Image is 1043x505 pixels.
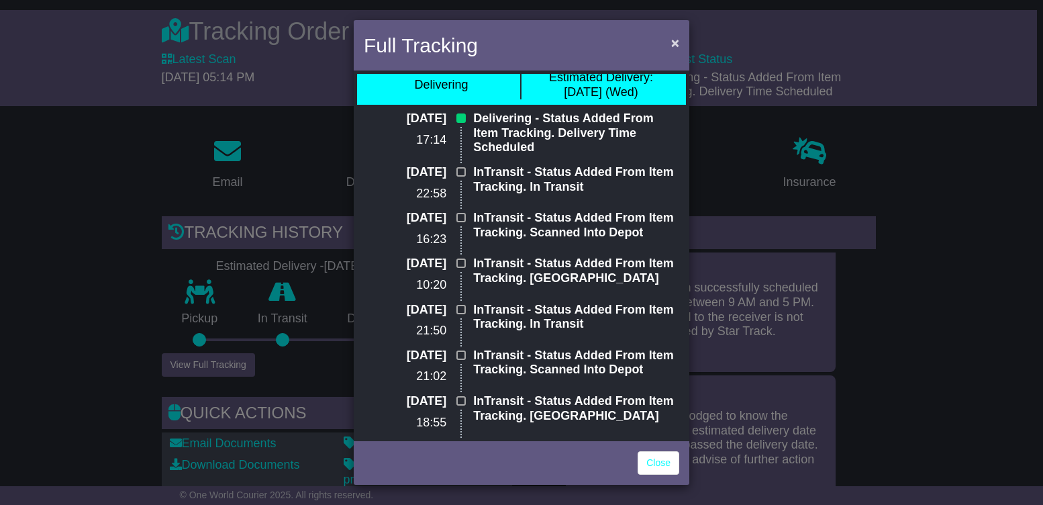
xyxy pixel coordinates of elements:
p: [DATE] [364,165,446,180]
p: InTransit - Status Added From Item Tracking. In Transit [473,165,679,194]
h4: Full Tracking [364,30,478,60]
p: InTransit - Status Added From Item Tracking. [GEOGRAPHIC_DATA] [473,394,679,423]
p: InTransit - Status Added From Item Tracking. [GEOGRAPHIC_DATA] [473,257,679,285]
p: 17:14 [364,133,446,148]
span: Estimated Delivery: [549,71,653,84]
p: InTransit - Status Added From Item Tracking. Scanned Into Depot [473,211,679,240]
p: 21:02 [364,369,446,384]
div: Delivering [414,78,468,93]
span: × [671,35,679,50]
p: 22:58 [364,187,446,201]
p: [DATE] [364,111,446,126]
p: InTransit - Status Added From Item Tracking. Scanned Into Depot [473,349,679,377]
p: [DATE] [364,257,446,271]
p: Delivering - Status Added From Item Tracking. Delivery Time Scheduled [473,111,679,155]
a: Close [638,451,679,475]
p: 18:55 [364,416,446,430]
p: [DATE] [364,394,446,409]
div: [DATE] (Wed) [549,71,653,99]
p: InTransit - Status Added From Item Tracking. In Transit [473,303,679,332]
p: [DATE] [364,349,446,363]
p: 21:50 [364,324,446,338]
p: 16:23 [364,232,446,247]
p: [DATE] [364,211,446,226]
p: [DATE] [364,303,446,318]
p: 10:20 [364,278,446,293]
button: Close [664,29,686,56]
